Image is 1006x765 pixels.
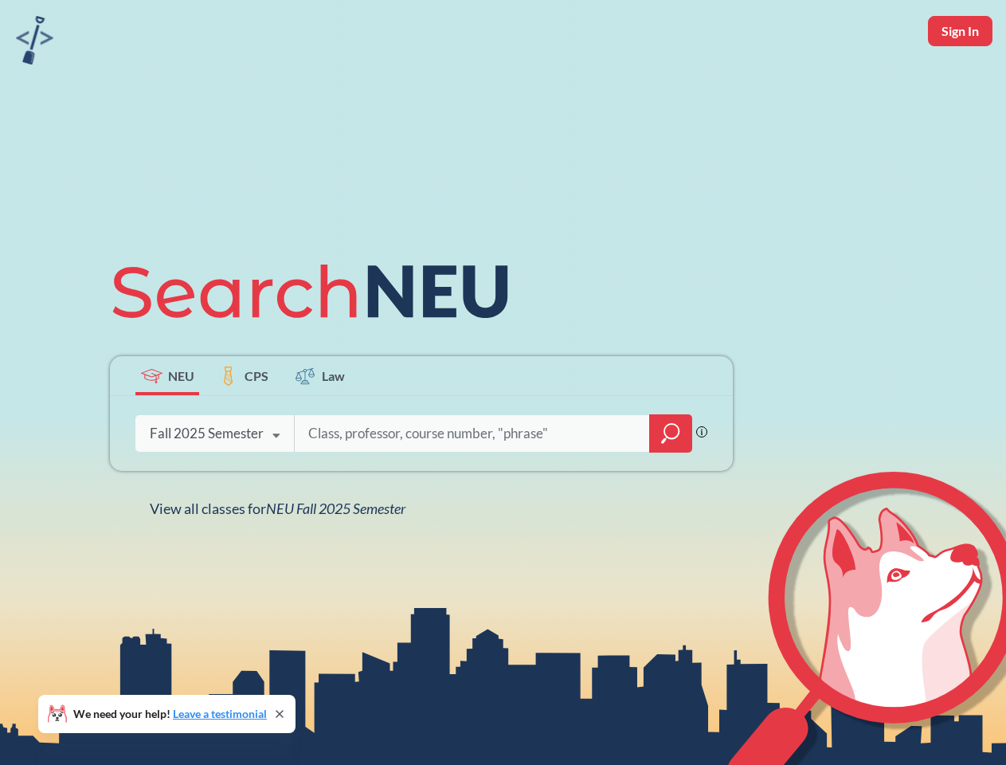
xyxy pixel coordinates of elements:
span: We need your help! [73,708,267,720]
div: Fall 2025 Semester [150,425,264,442]
a: Leave a testimonial [173,707,267,720]
span: NEU [168,367,194,385]
span: View all classes for [150,500,405,517]
svg: magnifying glass [661,422,680,445]
input: Class, professor, course number, "phrase" [307,417,638,450]
span: CPS [245,367,268,385]
a: sandbox logo [16,16,53,69]
div: magnifying glass [649,414,692,453]
button: Sign In [928,16,992,46]
span: NEU Fall 2025 Semester [266,500,405,517]
img: sandbox logo [16,16,53,65]
span: Law [322,367,345,385]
